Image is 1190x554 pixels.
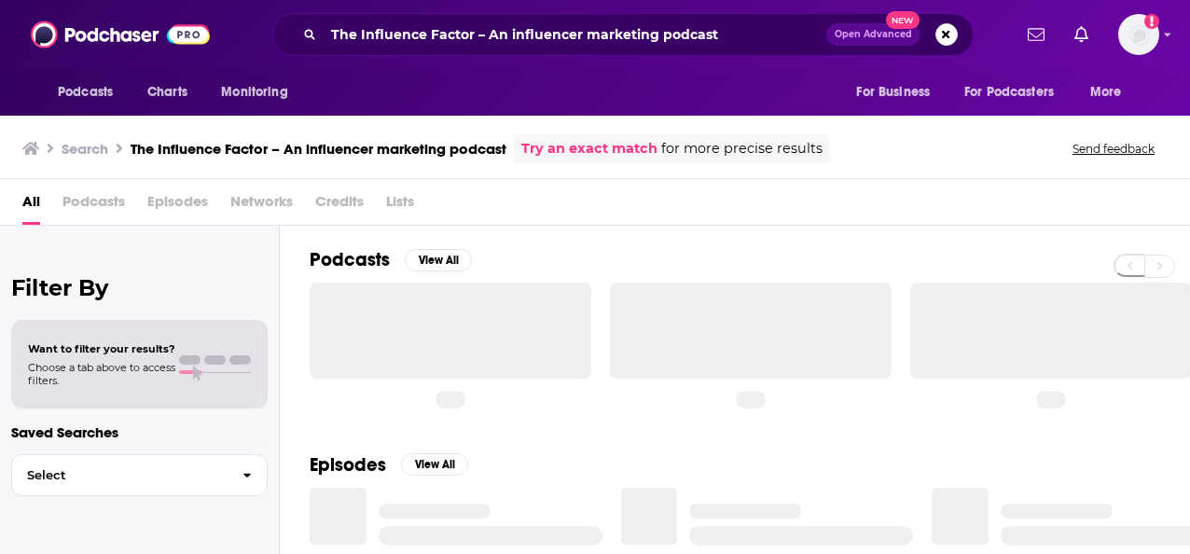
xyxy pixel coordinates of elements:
div: Search podcasts, credits, & more... [272,13,974,56]
span: Lists [386,187,414,225]
a: All [22,187,40,225]
button: open menu [1077,75,1145,110]
span: Select [12,469,228,481]
span: Want to filter your results? [28,342,175,355]
span: For Podcasters [964,79,1054,105]
a: Show notifications dropdown [1020,19,1052,50]
h2: Filter By [11,274,268,301]
span: Choose a tab above to access filters. [28,361,175,387]
span: for more precise results [661,138,823,159]
a: Show notifications dropdown [1067,19,1096,50]
button: Show profile menu [1118,14,1159,55]
a: PodcastsView All [310,248,472,271]
span: For Business [856,79,930,105]
svg: Add a profile image [1144,14,1159,29]
button: View All [405,249,472,271]
a: Try an exact match [521,138,657,159]
span: More [1090,79,1122,105]
input: Search podcasts, credits, & more... [324,20,826,49]
img: Podchaser - Follow, Share and Rate Podcasts [31,17,210,52]
p: Saved Searches [11,423,268,441]
h2: Podcasts [310,248,390,271]
span: Episodes [147,187,208,225]
span: Credits [315,187,364,225]
button: Send feedback [1067,141,1160,157]
button: Open AdvancedNew [826,23,920,46]
button: Select [11,454,268,496]
button: open menu [208,75,311,110]
span: New [886,11,920,29]
span: Open Advanced [835,30,912,39]
span: Monitoring [221,79,287,105]
button: View All [401,453,468,476]
span: Podcasts [58,79,113,105]
a: Charts [135,75,199,110]
a: EpisodesView All [310,453,468,477]
h2: Episodes [310,453,386,477]
button: open menu [952,75,1081,110]
h3: The Influence Factor – An influencer marketing podcast [131,140,506,158]
span: Logged in as amooers [1118,14,1159,55]
span: Charts [147,79,187,105]
button: open menu [843,75,953,110]
span: Networks [230,187,293,225]
h3: Search [62,140,108,158]
button: open menu [45,75,137,110]
img: User Profile [1118,14,1159,55]
span: Podcasts [62,187,125,225]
